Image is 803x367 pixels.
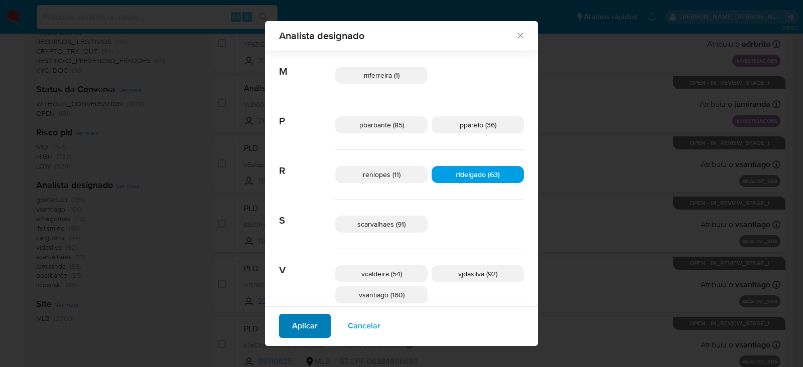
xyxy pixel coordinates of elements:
span: vjdasilva (92) [458,269,497,279]
span: Analista designado [279,31,515,41]
span: pparelo (36) [460,120,496,130]
div: mferreira (1) [335,67,428,84]
button: Aplicar [279,314,331,338]
div: vcaldeira (54) [335,265,428,282]
span: M [279,51,335,78]
div: scarvalhaes (91) [335,216,428,233]
span: S [279,200,335,227]
span: vcaldeira (54) [361,269,402,279]
span: V [279,249,335,276]
button: Cancelar [335,314,393,338]
div: rfdelgado (63) [432,166,524,183]
span: scarvalhaes (91) [357,219,406,229]
span: Aplicar [292,315,318,337]
div: pparelo (36) [432,116,524,133]
button: Fechar [515,31,524,40]
span: Cancelar [348,315,380,337]
div: vsantiago (160) [335,286,428,303]
span: vsantiago (160) [359,290,405,300]
div: renlopes (11) [335,166,428,183]
span: mferreira (1) [364,70,399,80]
span: rfdelgado (63) [456,169,500,179]
span: P [279,100,335,127]
div: vjdasilva (92) [432,265,524,282]
span: pbarbante (85) [359,120,404,130]
span: R [279,150,335,177]
span: renlopes (11) [363,169,400,179]
div: pbarbante (85) [335,116,428,133]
